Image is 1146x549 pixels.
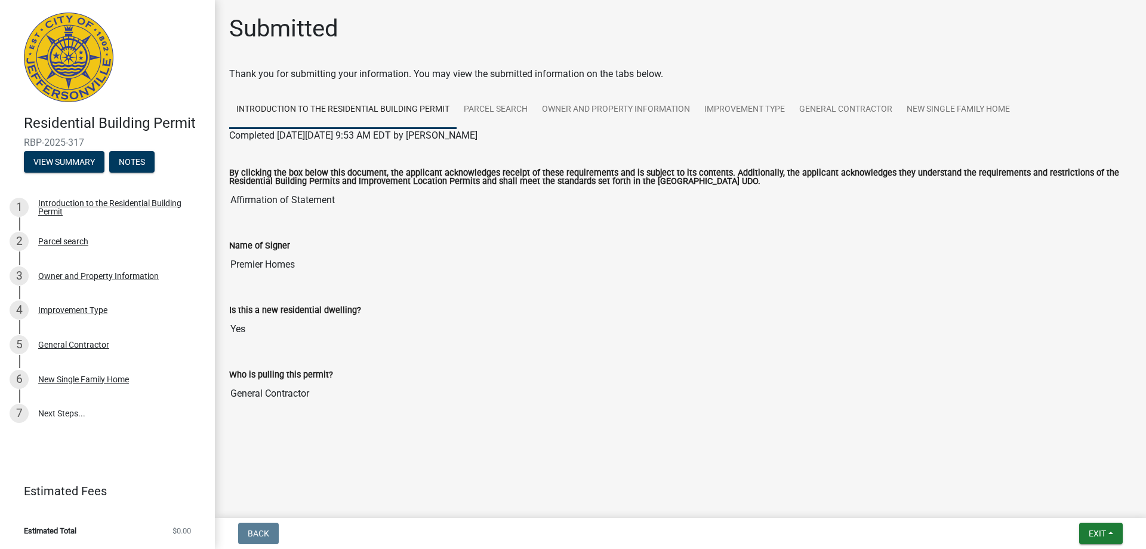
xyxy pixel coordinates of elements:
[24,158,104,167] wm-modal-confirm: Summary
[10,404,29,423] div: 7
[24,137,191,148] span: RBP-2025-317
[38,341,109,349] div: General Contractor
[535,91,697,129] a: Owner and Property Information
[229,67,1132,81] div: Thank you for submitting your information. You may view the submitted information on the tabs below.
[229,371,333,379] label: Who is pulling this permit?
[229,242,290,250] label: Name of Signer
[238,523,279,544] button: Back
[229,91,457,129] a: Introduction to the Residential Building Permit
[38,199,196,216] div: Introduction to the Residential Building Permit
[229,306,361,315] label: Is this a new residential dwelling?
[38,375,129,384] div: New Single Family Home
[1089,529,1106,538] span: Exit
[229,14,338,43] h1: Submitted
[172,527,191,535] span: $0.00
[38,272,159,280] div: Owner and Property Information
[10,266,29,286] div: 3
[248,529,269,538] span: Back
[24,151,104,173] button: View Summary
[38,237,88,246] div: Parcel search
[10,198,29,217] div: 1
[697,91,792,129] a: Improvement Type
[10,370,29,389] div: 6
[24,13,113,102] img: City of Jeffersonville, Indiana
[38,306,107,314] div: Improvement Type
[10,232,29,251] div: 2
[229,169,1132,186] label: By clicking the box below this document, the applicant acknowledges receipt of these requirements...
[10,335,29,354] div: 5
[1079,523,1123,544] button: Exit
[10,300,29,320] div: 4
[109,151,155,173] button: Notes
[10,479,196,503] a: Estimated Fees
[899,91,1017,129] a: New Single Family Home
[24,115,205,132] h4: Residential Building Permit
[109,158,155,167] wm-modal-confirm: Notes
[792,91,899,129] a: General Contractor
[457,91,535,129] a: Parcel search
[24,527,76,535] span: Estimated Total
[229,130,478,141] span: Completed [DATE][DATE] 9:53 AM EDT by [PERSON_NAME]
